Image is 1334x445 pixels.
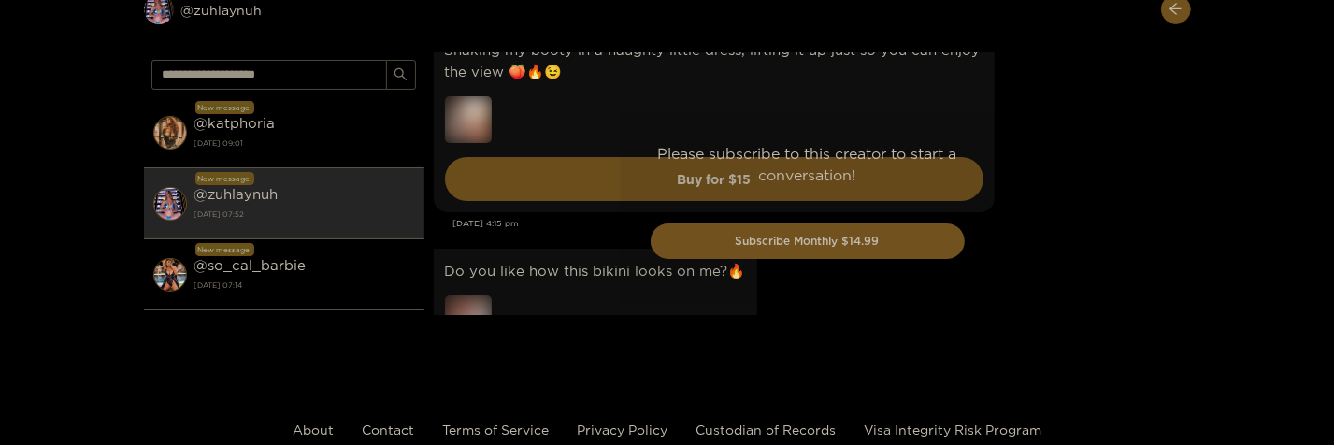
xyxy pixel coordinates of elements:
[864,423,1041,437] a: Visa Integrity Risk Program
[194,206,415,222] strong: [DATE] 07:52
[195,172,254,185] div: New message
[394,67,408,83] span: search
[194,186,279,202] strong: @ zuhlaynuh
[153,258,187,292] img: conversation
[195,101,254,114] div: New message
[696,423,836,437] a: Custodian of Records
[293,423,334,437] a: About
[153,187,187,221] img: conversation
[1169,2,1183,18] span: arrow-left
[362,423,414,437] a: Contact
[577,423,667,437] a: Privacy Policy
[442,423,549,437] a: Terms of Service
[194,277,415,294] strong: [DATE] 07:14
[651,143,965,186] p: Please subscribe to this creator to start a conversation!
[194,115,276,131] strong: @ katphoria
[194,135,415,151] strong: [DATE] 09:01
[651,223,965,259] button: Subscribe Monthly $14.99
[153,116,187,150] img: conversation
[194,257,307,273] strong: @ so_cal_barbie
[195,243,254,256] div: New message
[386,60,416,90] button: search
